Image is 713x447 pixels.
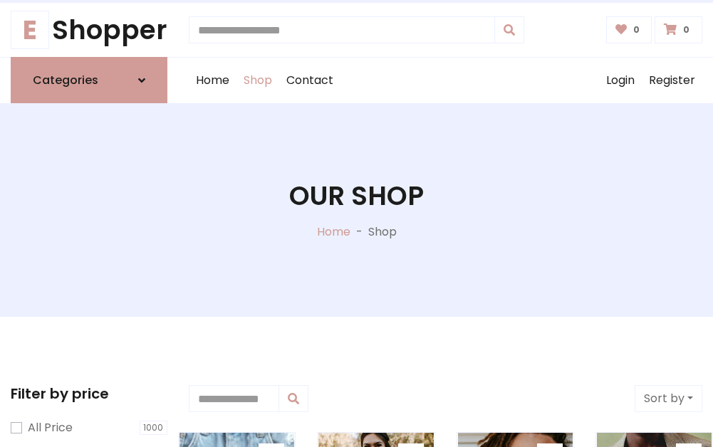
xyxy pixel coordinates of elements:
[317,223,350,240] a: Home
[606,16,652,43] a: 0
[11,385,167,402] h5: Filter by price
[28,419,73,436] label: All Price
[655,16,702,43] a: 0
[189,58,236,103] a: Home
[11,14,167,46] a: EShopper
[33,73,98,87] h6: Categories
[11,57,167,103] a: Categories
[140,421,168,435] span: 1000
[279,58,340,103] a: Contact
[368,223,397,241] p: Shop
[680,23,693,36] span: 0
[350,223,368,241] p: -
[11,11,49,49] span: E
[630,23,643,36] span: 0
[11,14,167,46] h1: Shopper
[635,385,702,412] button: Sort by
[289,180,424,211] h1: Our Shop
[642,58,702,103] a: Register
[599,58,642,103] a: Login
[236,58,279,103] a: Shop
